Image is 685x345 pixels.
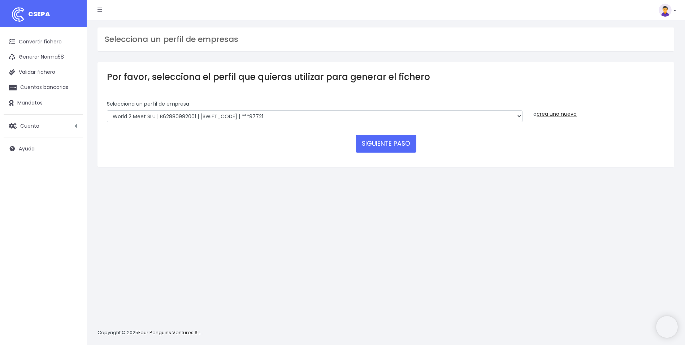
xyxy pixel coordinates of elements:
h3: Selecciona un perfil de empresas [105,35,667,44]
img: profile [659,4,672,17]
a: Mandatos [4,95,83,111]
a: Generar Norma58 [4,50,83,65]
span: Ayuda [19,145,35,152]
a: crea uno nuevo [537,110,577,118]
a: Ayuda [4,141,83,156]
a: Cuenta [4,118,83,133]
a: Four Penguins Ventures S.L. [138,329,201,336]
h3: Por favor, selecciona el perfil que quieras utilizar para generar el fichero [107,72,665,82]
p: Copyright © 2025 . [97,329,203,337]
img: logo [9,5,27,24]
a: Convertir fichero [4,34,83,50]
label: Selecciona un perfíl de empresa [107,100,189,108]
button: SIGUIENTE PASO [356,135,416,152]
div: o [533,100,665,118]
a: Cuentas bancarias [4,80,83,95]
a: Validar fichero [4,65,83,80]
span: Cuenta [20,122,39,129]
span: CSEPA [28,9,50,18]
